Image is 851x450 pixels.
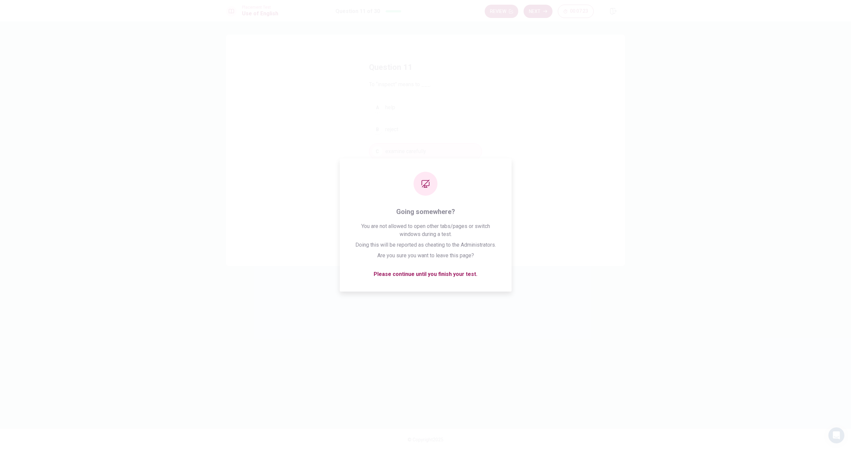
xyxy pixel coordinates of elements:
div: B [372,124,383,135]
span: build [385,169,397,177]
button: Dbuild [369,165,482,182]
h4: Question 11 [369,62,482,73]
div: A [372,102,383,113]
div: C [372,146,383,157]
button: 00:07:23 [558,5,594,18]
span: To “inspect” means to ___. [369,81,482,89]
h1: Use of English [242,10,278,18]
span: © Copyright 2025 [408,437,443,442]
button: Review [485,5,518,18]
span: help [385,104,395,112]
h1: Question 11 of 30 [335,7,380,15]
span: Placement Test [242,5,278,10]
span: 00:07:23 [570,9,588,14]
span: reject [385,125,398,133]
button: Breject [369,121,482,138]
div: D [372,168,383,179]
span: examine carefully [385,147,426,155]
button: Ahelp [369,99,482,116]
div: Open Intercom Messenger [828,427,844,443]
button: Cexamine carefully [369,143,482,160]
button: Next [524,5,552,18]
